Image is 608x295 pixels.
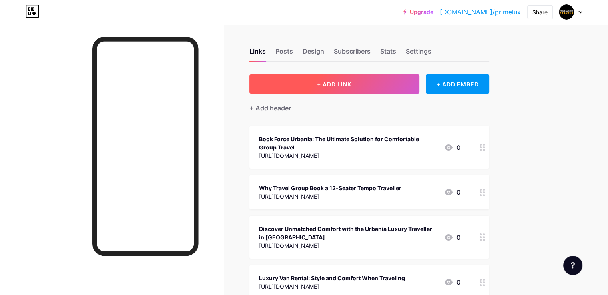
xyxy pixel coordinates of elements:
[532,8,548,16] div: Share
[444,233,460,242] div: 0
[249,74,419,94] button: + ADD LINK
[403,9,433,15] a: Upgrade
[440,7,521,17] a: [DOMAIN_NAME]/primelux
[444,143,460,152] div: 0
[275,46,293,61] div: Posts
[249,46,266,61] div: Links
[559,4,574,20] img: Prime Luxury Travels
[444,277,460,287] div: 0
[259,274,405,282] div: Luxury Van Rental: Style and Comfort When Traveling
[259,282,405,291] div: [URL][DOMAIN_NAME]
[259,192,401,201] div: [URL][DOMAIN_NAME]
[259,225,437,241] div: Discover Unmatched Comfort with the Urbania Luxury Traveller in [GEOGRAPHIC_DATA]
[259,241,437,250] div: [URL][DOMAIN_NAME]
[334,46,371,61] div: Subscribers
[426,74,489,94] div: + ADD EMBED
[303,46,324,61] div: Design
[444,187,460,197] div: 0
[259,151,437,160] div: [URL][DOMAIN_NAME]
[259,184,401,192] div: Why Travel Group Book a 12-Seater Tempo Traveller
[406,46,431,61] div: Settings
[317,81,351,88] span: + ADD LINK
[380,46,396,61] div: Stats
[259,135,437,151] div: Book Force Urbania: The Ultimate Solution for Comfortable Group Travel
[249,103,291,113] div: + Add header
